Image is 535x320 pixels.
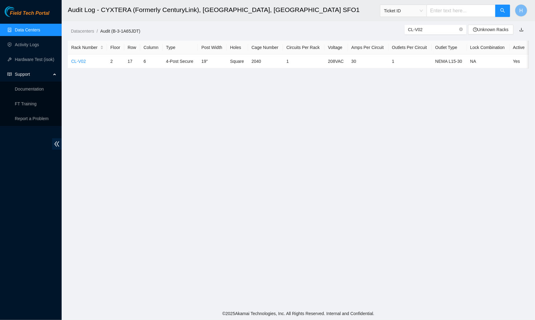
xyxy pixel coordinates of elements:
th: Type [163,41,198,55]
p: Report a Problem [15,112,57,125]
th: Amps Per Circuit [348,41,389,55]
button: search [495,5,510,17]
th: Column [140,41,163,55]
span: close-circle [459,27,463,33]
a: Hardware Test (isok) [15,57,54,62]
td: 2040 [248,55,283,68]
a: FT Training [15,101,37,106]
a: Activity Logs [15,42,39,47]
a: CL-V02 [71,59,86,64]
td: Square [227,55,248,68]
th: Holes [227,41,248,55]
td: NEMA L15-30 [432,55,467,68]
a: download [518,27,524,32]
img: Akamai Technologies [5,6,31,17]
td: 17 [124,55,140,68]
th: Lock Combination [467,41,510,55]
th: Floor [107,41,124,55]
span: H [519,7,523,14]
th: Voltage [325,41,348,55]
span: close-circle [459,27,463,31]
td: 208VAC [325,55,348,68]
a: Data Centers [15,27,40,32]
td: Yes [510,55,529,68]
th: Active [510,41,529,55]
span: search [500,8,505,14]
footer: © 2025 Akamai Technologies, Inc. All Rights Reserved. Internal and Confidential. [62,307,535,320]
td: 30 [348,55,389,68]
span: Ticket ID [384,6,423,15]
td: 1 [283,55,325,68]
span: / [96,29,98,34]
td: 4-Post Secure [163,55,198,68]
th: Post Width [198,41,227,55]
a: question-circleUnknown Racks [473,27,508,32]
td: 1 [389,55,432,68]
td: NA [467,55,510,68]
span: read [7,72,12,76]
button: download [513,25,528,34]
button: question-circleUnknown Racks [468,25,513,34]
th: Cage Number [248,41,283,55]
input: Search [408,26,458,33]
button: H [515,4,527,17]
input: Enter text here... [427,5,496,17]
span: Support [15,68,51,80]
a: Audit (B-3-1A65JDT) [100,29,140,34]
th: Outlets Per Circuit [389,41,432,55]
th: Circuits Per Rack [283,41,325,55]
td: 19" [198,55,227,68]
a: Datacenters [71,29,94,34]
a: Documentation [15,87,44,91]
a: Akamai TechnologiesField Tech Portal [5,11,49,19]
th: Outlet Type [432,41,467,55]
th: Row [124,41,140,55]
span: double-left [52,138,62,150]
td: 6 [140,55,163,68]
td: 2 [107,55,124,68]
span: Field Tech Portal [10,10,49,16]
